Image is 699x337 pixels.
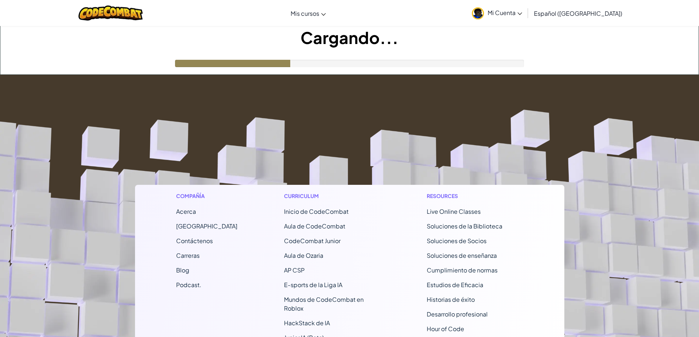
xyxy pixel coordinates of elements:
a: E-sports de la Liga IA [284,281,342,289]
a: Desarrollo profesional [427,310,488,318]
a: Aula de CodeCombat [284,222,345,230]
span: Español ([GEOGRAPHIC_DATA]) [534,10,622,17]
a: Carreras [176,252,200,259]
a: Mundos de CodeCombat en Roblox [284,296,364,312]
span: Mi Cuenta [488,9,522,17]
a: Aula de Ozaria [284,252,323,259]
a: Podcast. [176,281,201,289]
a: Soluciones de la Biblioteca [427,222,502,230]
h1: Cargando... [0,26,699,49]
a: [GEOGRAPHIC_DATA] [176,222,237,230]
span: Inicio de CodeCombat [284,208,349,215]
a: Estudios de Eficacia [427,281,483,289]
span: Contáctenos [176,237,213,245]
h1: Resources [427,192,523,200]
a: Historias de éxito [427,296,475,303]
img: CodeCombat logo [79,6,143,21]
a: CodeCombat Junior [284,237,341,245]
a: Mi Cuenta [468,1,526,25]
a: HackStack de IA [284,319,330,327]
img: avatar [472,7,484,19]
a: Mis cursos [287,3,330,23]
a: Acerca [176,208,196,215]
a: Live Online Classes [427,208,481,215]
h1: Curriculum [284,192,381,200]
a: Cumplimiento de normas [427,266,498,274]
a: Soluciones de Socios [427,237,487,245]
a: Hour of Code [427,325,464,333]
a: Blog [176,266,189,274]
a: Español ([GEOGRAPHIC_DATA]) [530,3,626,23]
a: AP CSP [284,266,305,274]
span: Mis cursos [291,10,319,17]
a: Soluciones de enseñanza [427,252,497,259]
h1: Compañía [176,192,237,200]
